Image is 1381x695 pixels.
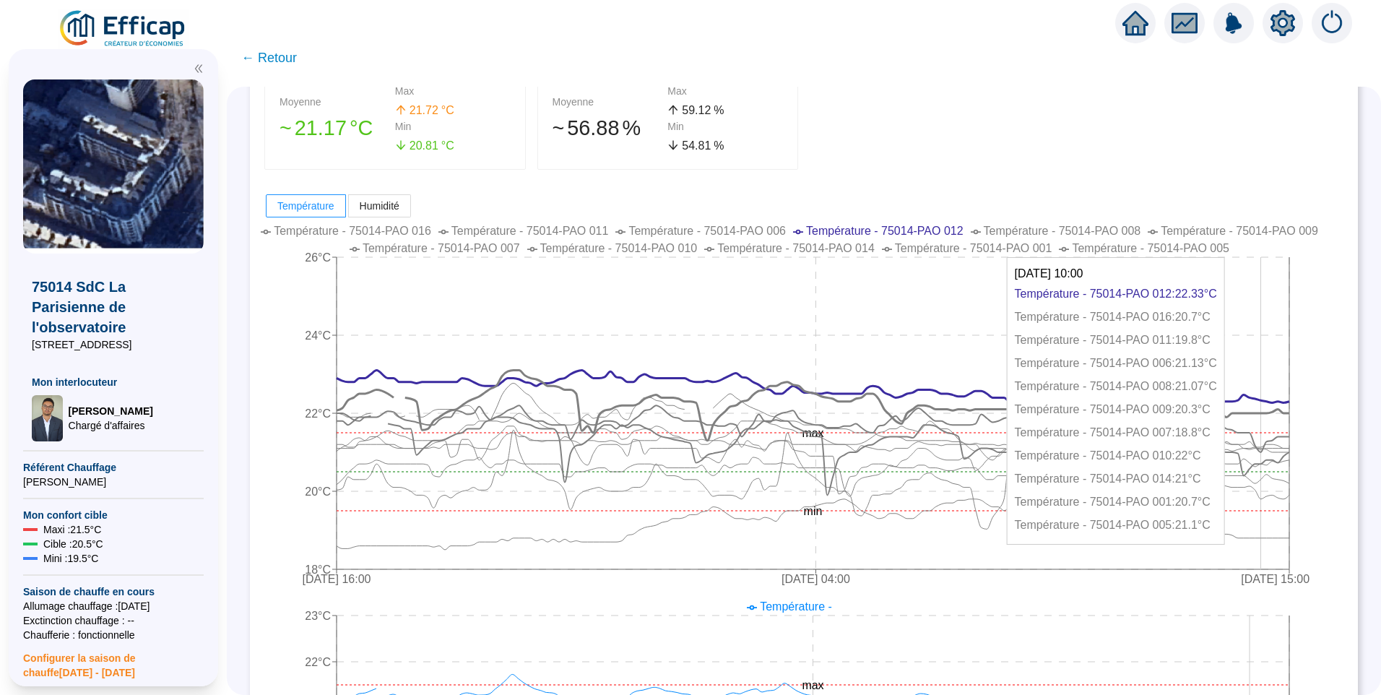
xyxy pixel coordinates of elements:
[714,137,724,155] span: %
[363,242,520,254] span: Température - 75014-PAO 007
[43,551,98,566] span: Mini : 19.5 °C
[423,104,438,116] span: .72
[895,242,1052,254] span: Température - 75014-PAO 001
[318,116,347,139] span: .17
[274,225,431,237] span: Température - 75014-PAO 016
[782,573,850,585] tspan: [DATE] 04:00
[305,610,331,622] tspan: 23°C
[280,95,395,110] div: Moyenne
[804,505,823,517] tspan: min
[1213,3,1254,43] img: alerts
[682,104,695,116] span: 59
[32,375,195,389] span: Mon interlocuteur
[305,656,331,668] tspan: 22°C
[23,475,204,489] span: [PERSON_NAME]
[553,113,565,144] span: 󠁾~
[305,564,331,576] tspan: 18°C
[23,599,204,613] span: Allumage chauffage : [DATE]
[58,9,189,49] img: efficap energie logo
[760,600,832,613] span: Température -
[717,242,875,254] span: Température - 75014-PAO 014
[410,104,423,116] span: 21
[1161,225,1318,237] span: Température - 75014-PAO 009
[1072,242,1229,254] span: Température - 75014-PAO 005
[32,277,195,337] span: 75014 SdC La Parisienne de l'observatoire
[32,395,63,441] img: Chargé d'affaires
[295,116,318,139] span: 21
[305,407,331,420] tspan: 22°C
[277,200,334,212] span: Température
[395,84,511,99] div: Max
[622,113,641,144] span: %
[806,225,964,237] span: Température - 75014-PAO 012
[410,139,423,152] span: 20
[395,139,407,151] span: arrow-down
[305,329,331,342] tspan: 24°C
[23,613,204,628] span: Exctinction chauffage : --
[303,573,371,585] tspan: [DATE] 16:00
[553,95,668,110] div: Moyenne
[802,679,823,691] tspan: max
[350,113,373,144] span: °C
[305,485,331,498] tspan: 20°C
[451,225,609,237] span: Température - 75014-PAO 011
[714,102,724,119] span: %
[540,242,698,254] span: Température - 75014-PAO 010
[23,584,204,599] span: Saison de chauffe en cours
[23,508,204,522] span: Mon confort cible
[667,104,679,116] span: arrow-up
[1241,573,1309,585] tspan: [DATE] 15:00
[194,64,204,74] span: double-left
[360,200,399,212] span: Humidité
[628,225,786,237] span: Température - 75014-PAO 006
[395,119,511,134] div: Min
[423,139,438,152] span: .81
[43,537,103,551] span: Cible : 20.5 °C
[305,251,331,264] tspan: 26°C
[802,427,823,439] tspan: max
[984,225,1141,237] span: Température - 75014-PAO 008
[395,104,407,116] span: arrow-up
[23,628,204,642] span: Chaufferie : fonctionnelle
[280,113,292,144] span: 󠁾~
[667,84,783,99] div: Max
[590,116,619,139] span: .88
[1122,10,1148,36] span: home
[695,104,711,116] span: .12
[69,404,153,418] span: [PERSON_NAME]
[1312,3,1352,43] img: alerts
[567,116,590,139] span: 56
[1172,10,1198,36] span: fund
[23,460,204,475] span: Référent Chauffage
[695,139,711,152] span: .81
[1270,10,1296,36] span: setting
[441,137,454,155] span: °C
[667,139,679,151] span: arrow-down
[441,102,454,119] span: °C
[682,139,695,152] span: 54
[241,48,297,68] span: ← Retour
[43,522,101,537] span: Maxi : 21.5 °C
[667,119,783,134] div: Min
[69,418,153,433] span: Chargé d'affaires
[32,337,195,352] span: [STREET_ADDRESS]
[23,642,204,680] span: Configurer la saison de chauffe [DATE] - [DATE]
